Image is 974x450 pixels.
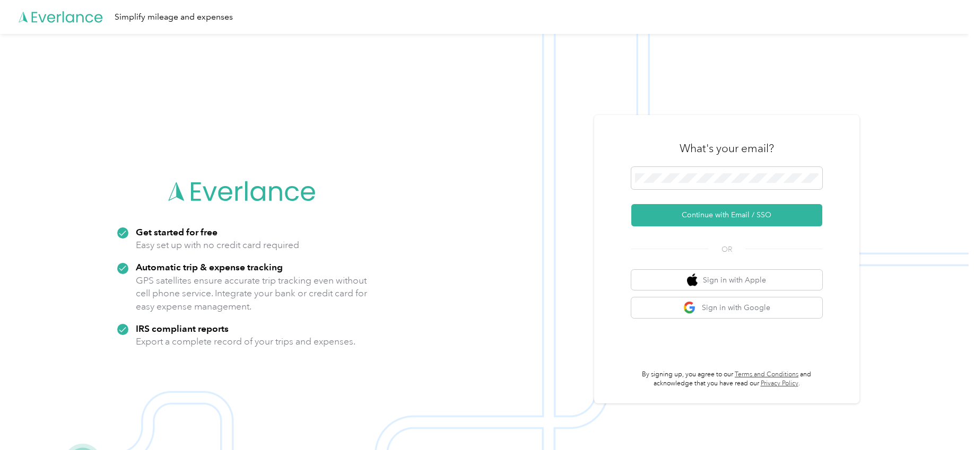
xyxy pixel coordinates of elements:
[136,274,368,313] p: GPS satellites ensure accurate trip tracking even without cell phone service. Integrate your bank...
[631,204,822,226] button: Continue with Email / SSO
[708,244,745,255] span: OR
[915,391,974,450] iframe: Everlance-gr Chat Button Frame
[631,270,822,290] button: apple logoSign in with Apple
[683,301,697,314] img: google logo
[136,239,299,252] p: Easy set up with no credit card required
[136,226,218,237] strong: Get started for free
[136,323,229,334] strong: IRS compliant reports
[115,11,233,24] div: Simplify mileage and expenses
[735,370,798,378] a: Terms and Conditions
[680,141,774,156] h3: What's your email?
[631,370,822,389] p: By signing up, you agree to our and acknowledge that you have read our .
[631,297,822,318] button: google logoSign in with Google
[687,273,698,287] img: apple logo
[136,335,355,348] p: Export a complete record of your trips and expenses.
[761,380,798,387] a: Privacy Policy
[136,261,283,272] strong: Automatic trip & expense tracking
